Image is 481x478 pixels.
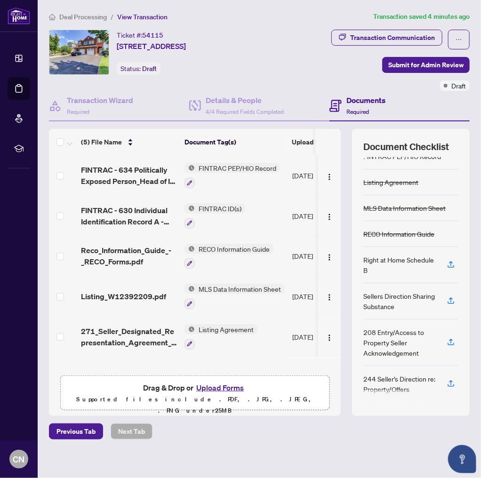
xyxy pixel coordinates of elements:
span: Upload Date [292,137,329,147]
button: Logo [322,208,337,223]
th: Document Tag(s) [181,129,288,155]
img: Status Icon [184,163,195,173]
img: Logo [326,173,333,181]
span: Deal Processing [59,13,107,21]
button: Upload Forms [193,382,247,394]
span: Required [67,108,89,115]
p: Supported files include .PDF, .JPG, .JPEG, .PNG under 25 MB [66,394,323,416]
button: Submit for Admin Review [382,57,470,73]
span: [STREET_ADDRESS] [117,40,186,52]
span: Listing Agreement [195,324,257,335]
button: Previous Tab [49,423,103,439]
span: Drag & Drop orUpload FormsSupported files include .PDF, .JPG, .JPEG, .PNG under25MB [61,376,329,422]
span: Draft [451,80,466,91]
span: Submit for Admin Review [388,57,464,72]
span: MLS Data Information Sheet [195,284,285,294]
div: RECO Information Guide [363,229,434,239]
th: (5) File Name [77,129,181,155]
td: [DATE] [289,317,353,357]
button: Status IconFINTRAC ID(s) [184,203,245,229]
div: Ticket #: [117,30,163,40]
h4: Documents [346,95,385,106]
span: FINTRAC ID(s) [195,203,245,214]
button: Logo [322,329,337,344]
div: 244 Seller’s Direction re: Property/Offers [363,374,436,394]
th: Upload Date [288,129,352,155]
img: Status Icon [184,284,195,294]
article: Transaction saved 4 minutes ago [373,11,470,22]
button: Transaction Communication [331,30,442,46]
span: Previous Tab [56,424,96,439]
div: Transaction Communication [350,30,435,45]
img: logo [8,7,30,24]
span: View Transaction [117,13,168,21]
img: Status Icon [184,324,195,335]
span: 4/4 Required Fields Completed [206,108,284,115]
span: FINTRAC PEP/HIO Record [195,163,280,173]
span: RECO Information Guide [195,244,273,254]
li: / [111,11,113,22]
button: Status IconListing Agreement [184,324,257,350]
div: Right at Home Schedule B [363,255,436,275]
div: Sellers Direction Sharing Substance [363,291,436,311]
span: ellipsis [456,36,462,43]
span: 271_Seller_Designated_Representation_Agreement_Authority_to_Offer_for_Sale_-_PropTx-[PERSON_NAME]... [81,326,177,348]
button: Status IconRECO Information Guide [184,244,273,269]
button: Open asap [448,445,476,473]
button: Logo [322,289,337,304]
div: Listing Agreement [363,177,418,187]
div: MLS Data Information Sheet [363,203,446,213]
h4: Details & People [206,95,284,106]
button: Next Tab [111,423,152,439]
span: Draft [142,64,157,73]
h4: Transaction Wizard [67,95,133,106]
span: Required [346,108,369,115]
span: FINTRAC - 630 Individual Identification Record A - PropTx-OREA_[DATE] 08_11_38.pdf [81,205,177,227]
td: [DATE] [289,236,353,277]
span: CN [13,453,25,466]
button: Status IconFINTRAC PEP/HIO Record [184,163,280,188]
span: Reco_Information_Guide_-_RECO_Forms.pdf [81,245,177,267]
div: 208 Entry/Access to Property Seller Acknowledgement [363,327,436,358]
span: Drag & Drop or [143,382,247,394]
span: (5) File Name [81,137,122,147]
img: Logo [326,213,333,221]
span: FINTRAC - 634 Politically Exposed Person_Head of Int Org Checklist_Record A - PropTx-OREA_[DATE] ... [81,164,177,187]
td: [DATE] [289,155,353,196]
span: Document Checklist [363,140,449,153]
span: Listing_W12392209.pdf [81,291,166,302]
img: Logo [326,334,333,342]
button: Logo [322,248,337,263]
img: IMG-W12392209_1.jpg [49,30,109,74]
button: Logo [322,168,337,183]
span: home [49,14,56,20]
img: Logo [326,254,333,261]
img: Status Icon [184,203,195,214]
button: Status IconMLS Data Information Sheet [184,284,285,309]
img: Logo [326,294,333,301]
td: [DATE] [289,276,353,317]
td: [DATE] [289,196,353,236]
img: Status Icon [184,244,195,254]
span: 54115 [142,31,163,40]
div: Status: [117,62,160,75]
